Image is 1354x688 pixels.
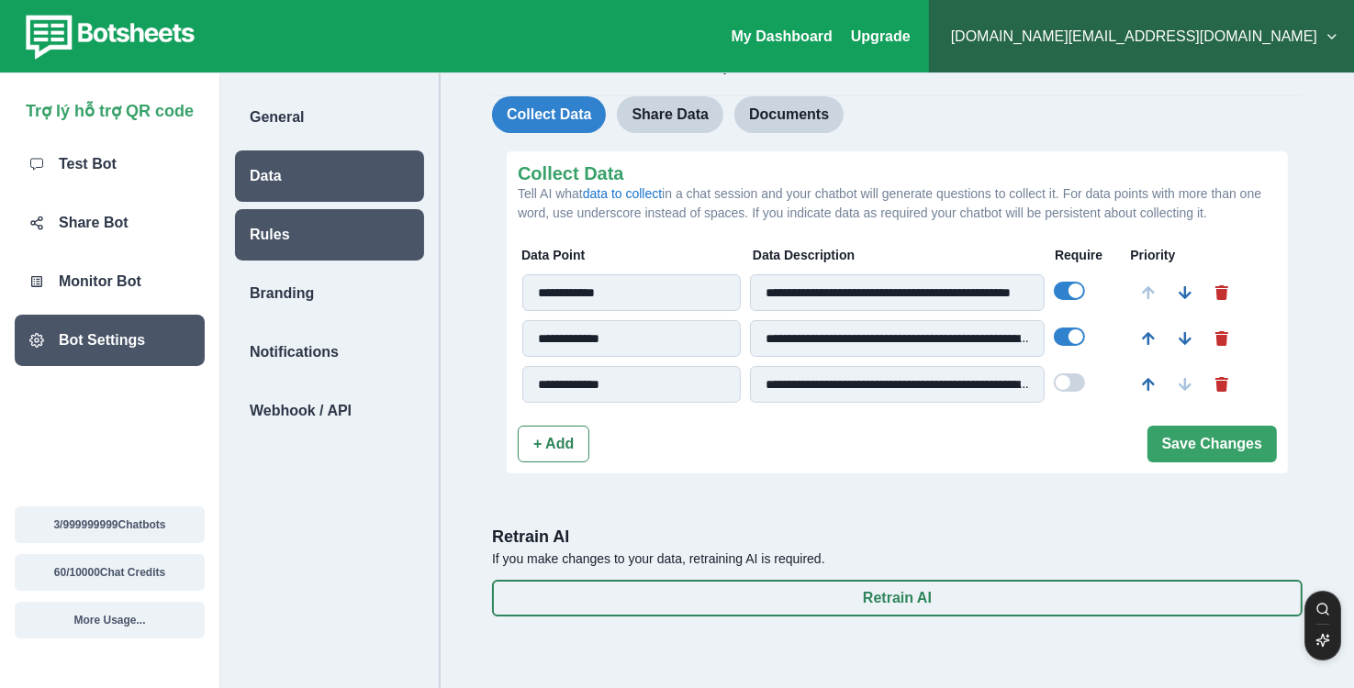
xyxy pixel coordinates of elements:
[220,209,439,261] a: Rules
[492,580,1303,616] button: Retrain AI
[732,28,833,44] a: My Dashboard
[220,150,439,202] a: Data
[492,549,1303,569] p: If you make changes to your data, retraining AI is required.
[1167,320,1203,357] button: Move Down
[250,341,339,363] p: Notifications
[59,212,129,234] p: Share Bot
[1055,246,1121,265] p: Require
[1147,426,1277,462] button: Save Changes
[1130,246,1196,265] p: Priority
[1203,274,1240,311] button: Delete
[583,186,662,201] a: data to collect
[15,602,205,638] button: More Usage...
[250,400,352,422] p: Webhook / API
[1167,366,1203,403] button: Move Down
[1203,320,1240,357] button: Delete
[220,385,439,437] a: Webhook / API
[1130,320,1167,357] button: Move Up
[518,426,589,462] button: + Add
[617,96,723,133] button: Share Data
[851,28,911,44] a: Upgrade
[250,283,314,305] p: Branding
[250,224,290,246] p: Rules
[521,246,744,265] p: Data Point
[518,184,1277,223] p: Tell AI what in a chat session and your chatbot will generate questions to collect it. For data p...
[518,162,1277,184] h2: Collect Data
[492,525,1303,549] p: Retrain AI
[250,106,305,128] p: General
[753,246,1046,265] p: Data Description
[944,18,1339,55] button: [DOMAIN_NAME][EMAIL_ADDRESS][DOMAIN_NAME]
[734,96,844,133] button: Documents
[220,268,439,319] a: Branding
[59,271,141,293] p: Monitor Bot
[1167,274,1203,311] button: Move Down
[492,96,606,133] button: Collect Data
[59,329,145,351] p: Bot Settings
[1203,366,1240,403] button: Delete
[59,153,117,175] p: Test Bot
[15,554,205,591] button: 60/10000Chat Credits
[15,506,205,543] button: 3/999999999Chatbots
[15,11,200,62] img: botsheets-logo.png
[26,92,194,124] p: Trợ lý hỗ trợ QR code
[1130,274,1167,311] button: Move Up
[250,165,282,187] p: Data
[1130,366,1167,403] button: Move Up
[220,327,439,378] a: Notifications
[220,92,439,143] a: General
